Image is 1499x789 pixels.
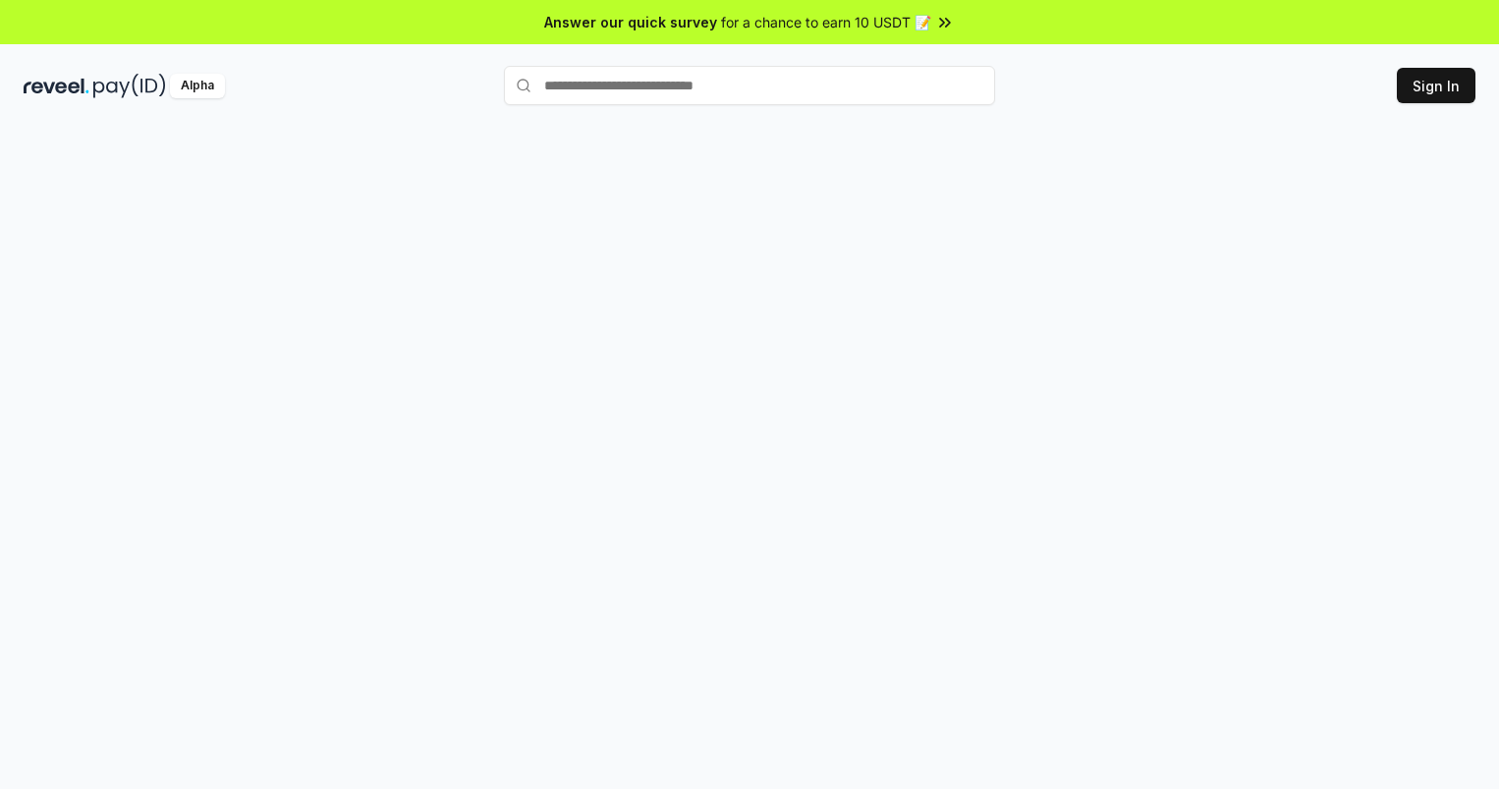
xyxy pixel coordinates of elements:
img: reveel_dark [24,74,89,98]
span: for a chance to earn 10 USDT 📝 [721,12,931,32]
div: Alpha [170,74,225,98]
button: Sign In [1397,68,1475,103]
span: Answer our quick survey [544,12,717,32]
img: pay_id [93,74,166,98]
